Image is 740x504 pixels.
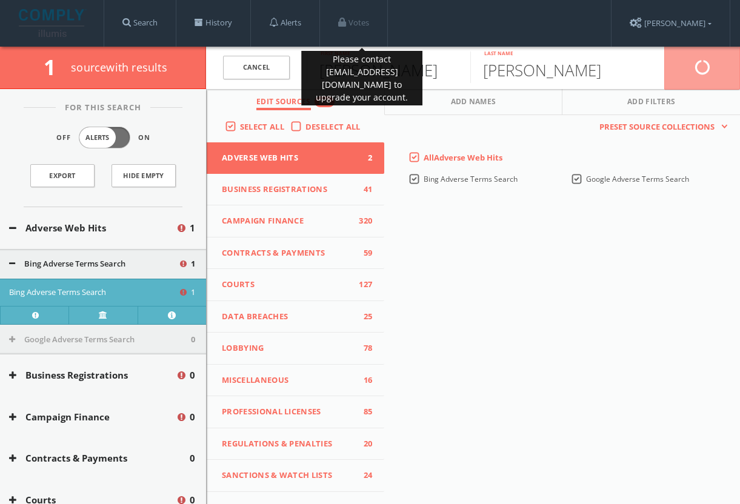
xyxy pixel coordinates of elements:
button: Campaign Finance [9,410,176,424]
button: Sanctions & Watch Lists24 [207,460,384,492]
span: 59 [354,247,372,259]
button: Hide Empty [112,164,176,187]
button: Business Registrations41 [207,174,384,206]
span: 320 [354,215,372,227]
button: Courts127 [207,269,384,301]
button: Regulations & Penalties20 [207,428,384,460]
button: Google Adverse Terms Search [9,334,191,346]
button: Preset Source Collections [593,121,728,133]
a: Cancel [223,56,290,79]
span: Off [56,133,71,143]
span: 25 [354,311,372,323]
span: 0 [190,410,195,424]
span: Add Filters [627,96,676,110]
button: Business Registrations [9,368,176,382]
span: Add Names [451,96,496,110]
span: 24 [354,469,372,482]
span: Select All [240,121,284,132]
button: Bing Adverse Terms Search [9,258,178,270]
button: Bing Adverse Terms Search [9,287,178,299]
span: 20 [354,438,372,450]
span: Data Breaches [222,311,354,323]
span: Lobbying [222,342,354,354]
span: 2 [354,152,372,164]
span: 1 [191,287,195,299]
span: All Adverse Web Hits [424,152,502,163]
img: illumis [19,9,87,37]
button: Edit Sources850 [207,89,385,115]
button: Professional Licenses85 [207,396,384,428]
span: 0 [190,451,195,465]
span: Deselect All [305,121,361,132]
span: 85 [354,406,372,418]
span: Courts [222,279,354,291]
span: Business Registrations [222,184,354,196]
span: On [138,133,150,143]
span: Regulations & Penalties [222,438,354,450]
span: 1 [191,258,195,270]
button: Contracts & Payments [9,451,190,465]
span: 41 [354,184,372,196]
div: Please contact [EMAIL_ADDRESS][DOMAIN_NAME] to upgrade your account. [301,51,422,105]
span: 16 [354,374,372,386]
span: source with results [71,60,167,75]
span: Campaign Finance [222,215,354,227]
button: Add Names [385,89,563,115]
button: Adverse Web Hits2 [207,142,384,174]
span: 127 [354,279,372,291]
span: Professional Licenses [222,406,354,418]
span: 0 [191,334,195,346]
span: Edit Sources [256,96,311,110]
span: Contracts & Payments [222,247,354,259]
span: For This Search [56,102,150,114]
button: Adverse Web Hits [9,221,176,235]
span: 1 [44,53,66,81]
span: Sanctions & Watch Lists [222,469,354,482]
span: 0 [190,368,195,382]
button: Miscellaneous16 [207,365,384,397]
button: Lobbying78 [207,333,384,365]
button: Add Filters [562,89,740,115]
button: Contracts & Payments59 [207,237,384,270]
span: 1 [190,221,195,235]
span: Google Adverse Terms Search [586,174,689,184]
button: Data Breaches25 [207,301,384,333]
span: 78 [354,342,372,354]
a: Export [30,164,95,187]
span: Adverse Web Hits [222,152,354,164]
button: Campaign Finance320 [207,205,384,237]
a: Verify at source [68,306,137,324]
span: Miscellaneous [222,374,354,386]
span: Bing Adverse Terms Search [424,174,518,184]
span: Preset Source Collections [593,121,721,133]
